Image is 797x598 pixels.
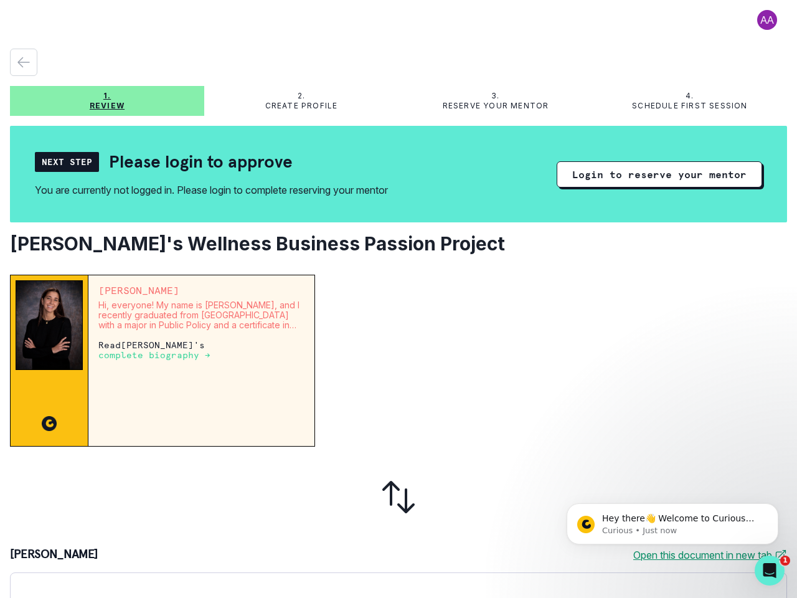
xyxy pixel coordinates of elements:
h2: [PERSON_NAME]'s Wellness Business Passion Project [10,232,787,255]
p: 1. [103,91,111,101]
p: Hi, everyone! My name is [PERSON_NAME], and I recently graduated from [GEOGRAPHIC_DATA] with a ma... [98,300,304,330]
p: 4. [686,91,694,101]
button: Login to reserve your mentor [557,161,762,187]
div: Next Step [35,152,99,172]
p: complete biography → [98,350,210,360]
iframe: Intercom notifications message [548,477,797,564]
img: Mentor Image [16,280,83,369]
a: complete biography → [98,349,210,360]
p: 2. [298,91,305,101]
span: 1 [780,556,790,566]
p: [PERSON_NAME] [98,285,304,295]
iframe: Intercom live chat [755,556,785,586]
img: CC image [42,416,57,431]
p: 3. [491,91,499,101]
p: Read [PERSON_NAME] 's [98,340,304,360]
p: Reserve your mentor [443,101,549,111]
p: Create profile [265,101,338,111]
p: [PERSON_NAME] [10,548,98,562]
p: Schedule first session [632,101,747,111]
button: profile picture [747,10,787,30]
p: Review [90,101,125,111]
h2: Please login to approve [109,151,293,173]
div: You are currently not logged in. Please login to complete reserving your mentor [35,183,388,197]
